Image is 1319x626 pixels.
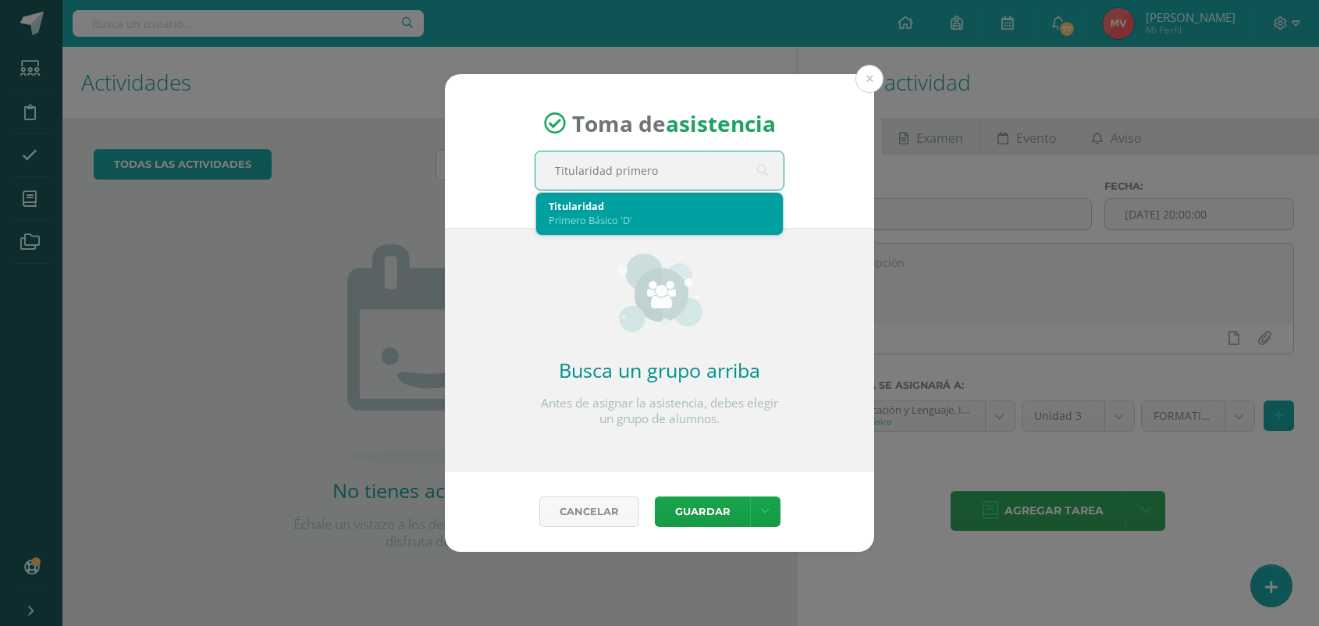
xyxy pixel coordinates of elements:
strong: asistencia [666,108,776,138]
a: Cancelar [539,496,639,527]
button: Guardar [655,496,750,527]
span: Toma de [572,108,776,138]
div: Primero Básico 'D' [549,213,770,227]
button: Close (Esc) [855,65,883,93]
img: groups_small.png [617,254,702,332]
h2: Busca un grupo arriba [535,357,784,383]
div: Titularidad [549,199,770,213]
p: Antes de asignar la asistencia, debes elegir un grupo de alumnos. [535,396,784,427]
input: Busca un grado o sección aquí... [535,151,784,190]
